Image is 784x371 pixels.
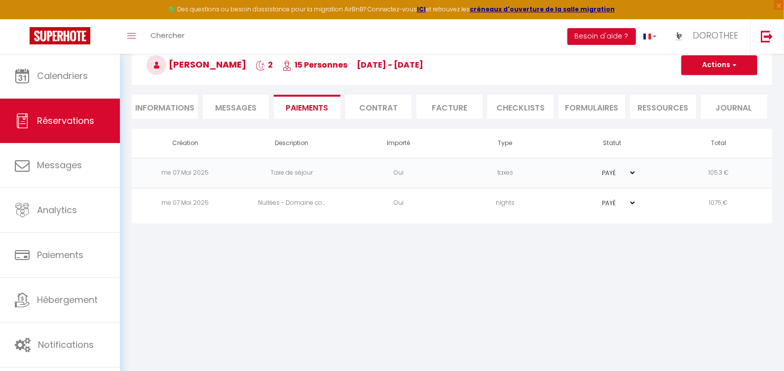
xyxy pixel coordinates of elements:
td: me 07 Mai 2025 [132,158,238,188]
td: me 07 Mai 2025 [132,188,238,218]
span: Messages [215,102,257,113]
span: Calendriers [37,70,88,82]
td: 105.3 € [666,158,772,188]
span: [DATE] - [DATE] [357,59,423,71]
td: taxes [452,158,559,188]
td: Oui [345,158,452,188]
button: Besoin d'aide ? [567,28,636,45]
td: nights [452,188,559,218]
span: 2 [256,59,273,71]
img: ... [672,28,686,43]
button: Actions [681,55,757,75]
a: ICI [417,5,426,13]
th: Total [666,129,772,158]
td: 1075 € [666,188,772,218]
th: Type [452,129,559,158]
li: CHECKLISTS [487,95,554,119]
span: Notifications [38,338,94,351]
span: Hébergement [37,294,98,306]
a: créneaux d'ouverture de la salle migration [470,5,615,13]
span: Paiements [37,249,83,261]
img: Super Booking [30,27,90,44]
li: Journal [701,95,767,119]
td: Oui [345,188,452,218]
li: Facture [416,95,483,119]
th: Statut [559,129,665,158]
span: Messages [37,159,82,171]
span: DOROTHEE [693,29,738,41]
li: Ressources [630,95,696,119]
button: Ouvrir le widget de chat LiveChat [8,4,37,34]
a: Chercher [143,19,192,54]
td: Taxe de séjour [238,158,345,188]
span: [PERSON_NAME] [147,58,246,71]
li: Informations [132,95,198,119]
th: Description [238,129,345,158]
span: 15 Personnes [282,59,347,71]
a: ... DOROTHEE [664,19,750,54]
span: Réservations [37,114,94,127]
th: Création [132,129,238,158]
li: FORMULAIRES [559,95,625,119]
th: Importé [345,129,452,158]
img: logout [761,30,773,42]
li: Paiements [274,95,340,119]
span: Chercher [150,30,185,40]
td: Nuitées - Domaine co... [238,188,345,218]
span: Analytics [37,204,77,216]
li: Contrat [345,95,411,119]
